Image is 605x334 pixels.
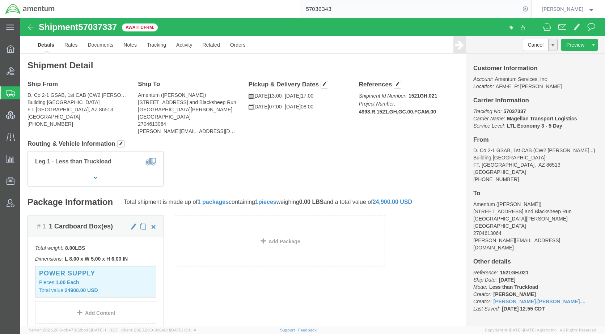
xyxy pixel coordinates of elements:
[542,5,583,13] span: Kent Gilman
[542,5,595,13] button: [PERSON_NAME]
[20,18,605,326] iframe: FS Legacy Container
[29,328,118,332] span: Server: 2025.20.0-db47332bad5
[280,328,298,332] a: Support
[5,4,55,14] img: logo
[300,0,520,18] input: Search for shipment number, reference number
[170,328,196,332] span: [DATE] 12:11:14
[485,327,596,333] span: Copyright © [DATE]-[DATE] Agistix Inc., All Rights Reserved
[121,328,196,332] span: Client: 2025.20.0-8c6e0cf
[298,328,317,332] a: Feedback
[91,328,118,332] span: [DATE] 11:13:37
